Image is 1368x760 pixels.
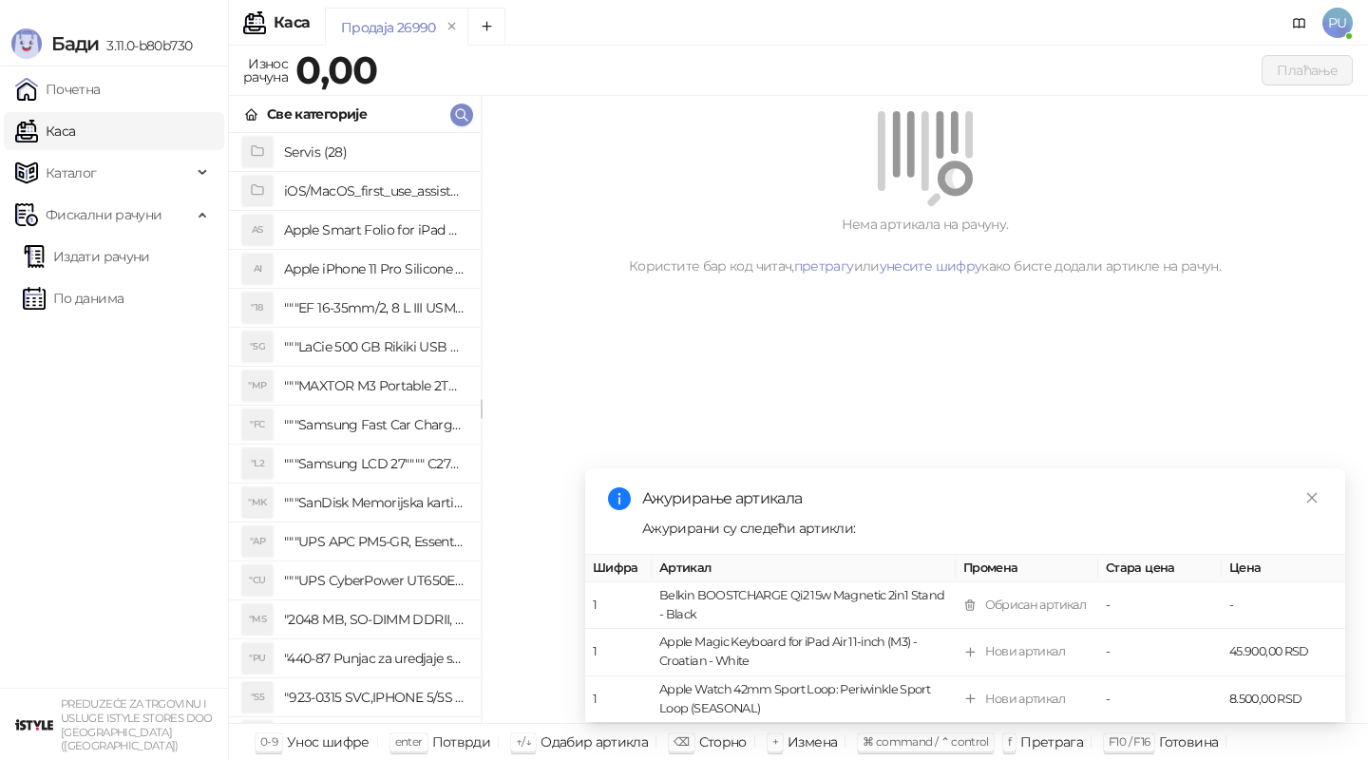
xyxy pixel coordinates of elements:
h4: """LaCie 500 GB Rikiki USB 3.0 / Ultra Compact & Resistant aluminum / USB 3.0 / 2.5""""""" [284,332,465,362]
div: Све категорије [267,104,367,124]
button: Add tab [467,8,505,46]
div: Претрага [1020,730,1083,754]
span: + [772,734,778,749]
div: "PU [242,643,273,674]
div: "L2 [242,448,273,479]
td: - [1098,582,1222,629]
h4: "923-0315 SVC,IPHONE 5/5S BATTERY REMOVAL TRAY Držač za iPhone sa kojim se otvara display [284,682,465,712]
th: Промена [956,555,1098,582]
div: AI [242,254,273,284]
div: "18 [242,293,273,323]
th: Цена [1222,555,1345,582]
a: Каса [15,112,75,150]
div: "MS [242,604,273,635]
div: "SD [242,721,273,751]
div: Обрисан артикал [985,596,1086,615]
div: "S5 [242,682,273,712]
td: 1 [585,676,652,723]
div: Унос шифре [287,730,370,754]
h4: """UPS APC PM5-GR, Essential Surge Arrest,5 utic_nica""" [284,526,465,557]
h4: """UPS CyberPower UT650EG, 650VA/360W , line-int., s_uko, desktop""" [284,565,465,596]
div: Продаја 26990 [341,17,436,38]
div: Готовина [1159,730,1218,754]
h4: "2048 MB, SO-DIMM DDRII, 667 MHz, Napajanje 1,8 0,1 V, Latencija CL5" [284,604,465,635]
div: "MP [242,370,273,401]
td: Apple Watch 42mm Sport Loop: Periwinkle Sport Loop (SEASONAL) [652,676,956,723]
a: Close [1301,487,1322,508]
th: Артикал [652,555,956,582]
a: унесите шифру [880,257,982,275]
span: enter [395,734,423,749]
h4: Apple iPhone 11 Pro Silicone Case - Black [284,254,465,284]
h4: """SanDisk Memorijska kartica 256GB microSDXC sa SD adapterom SDSQXA1-256G-GN6MA - Extreme PLUS, ... [284,487,465,518]
div: "FC [242,409,273,440]
a: Издати рачуни [23,237,150,275]
td: - [1098,630,1222,676]
td: - [1222,582,1345,629]
td: Apple Magic Keyboard for iPad Air 11-inch (M3) - Croatian - White [652,630,956,676]
h4: Servis (28) [284,137,465,167]
h4: Apple Smart Folio for iPad mini (A17 Pro) - Sage [284,215,465,245]
span: close [1305,491,1319,504]
h4: "923-0448 SVC,IPHONE,TOURQUE DRIVER KIT .65KGF- CM Šrafciger " [284,721,465,751]
a: Документација [1284,8,1315,38]
img: Logo [11,28,42,59]
div: Одабир артикла [541,730,648,754]
h4: iOS/MacOS_first_use_assistance (4) [284,176,465,206]
img: 64x64-companyLogo-77b92cf4-9946-4f36-9751-bf7bb5fd2c7d.png [15,706,53,744]
div: Износ рачуна [239,51,292,89]
a: По данима [23,279,123,317]
div: Ажурирање артикала [642,487,1322,510]
span: Фискални рачуни [46,196,161,234]
span: Каталог [46,154,97,192]
a: претрагу [794,257,854,275]
td: - [1098,676,1222,723]
h4: """Samsung LCD 27"""" C27F390FHUXEN""" [284,448,465,479]
h4: """Samsung Fast Car Charge Adapter, brzi auto punja_, boja crna""" [284,409,465,440]
div: "5G [242,332,273,362]
div: grid [229,133,481,723]
th: Шифра [585,555,652,582]
div: Измена [788,730,837,754]
button: remove [440,19,465,35]
h4: "440-87 Punjac za uredjaje sa micro USB portom 4/1, Stand." [284,643,465,674]
span: PU [1322,8,1353,38]
div: "MK [242,487,273,518]
strong: 0,00 [295,47,377,93]
div: Нема артикала на рачуну. Користите бар код читач, или како бисте додали артикле на рачун. [504,214,1345,276]
div: Потврди [432,730,491,754]
td: 8.500,00 RSD [1222,676,1345,723]
th: Стара цена [1098,555,1222,582]
span: ⌫ [674,734,689,749]
a: Почетна [15,70,101,108]
span: 3.11.0-b80b730 [99,37,192,54]
div: Нови артикал [985,690,1065,709]
td: 45.900,00 RSD [1222,630,1345,676]
span: ⌘ command / ⌃ control [863,734,989,749]
span: 0-9 [260,734,277,749]
span: info-circle [608,487,631,510]
div: Ажурирани су следећи артикли: [642,518,1322,539]
span: F10 / F16 [1109,734,1149,749]
div: AS [242,215,273,245]
span: f [1008,734,1011,749]
div: "CU [242,565,273,596]
h4: """EF 16-35mm/2, 8 L III USM""" [284,293,465,323]
td: Belkin BOOSTCHARGE Qi2 15w Magnetic 2in1 Stand - Black [652,582,956,629]
small: PREDUZEĆE ZA TRGOVINU I USLUGE ISTYLE STORES DOO [GEOGRAPHIC_DATA] ([GEOGRAPHIC_DATA]) [61,697,213,752]
div: Сторно [699,730,747,754]
h4: """MAXTOR M3 Portable 2TB 2.5"""" crni eksterni hard disk HX-M201TCB/GM""" [284,370,465,401]
div: "AP [242,526,273,557]
span: Бади [51,32,99,55]
td: 1 [585,582,652,629]
div: Нови артикал [985,643,1065,662]
span: ↑/↓ [516,734,531,749]
td: 1 [585,630,652,676]
button: Плаћање [1262,55,1353,85]
div: Каса [274,15,310,30]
